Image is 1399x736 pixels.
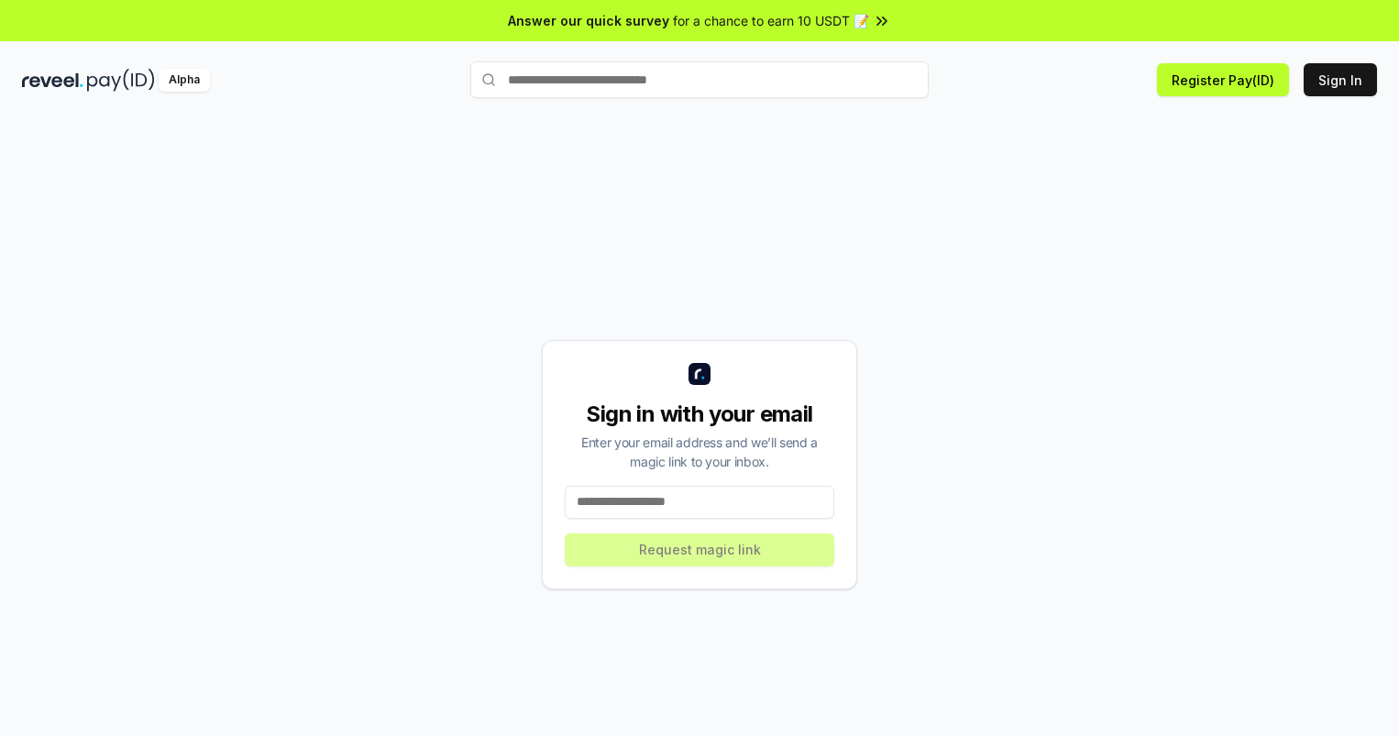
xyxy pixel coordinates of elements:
span: for a chance to earn 10 USDT 📝 [673,11,869,30]
button: Sign In [1304,63,1377,96]
div: Enter your email address and we’ll send a magic link to your inbox. [565,433,834,471]
span: Answer our quick survey [508,11,669,30]
div: Alpha [159,69,210,92]
img: reveel_dark [22,69,83,92]
div: Sign in with your email [565,400,834,429]
img: pay_id [87,69,155,92]
img: logo_small [688,363,711,385]
button: Register Pay(ID) [1157,63,1289,96]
